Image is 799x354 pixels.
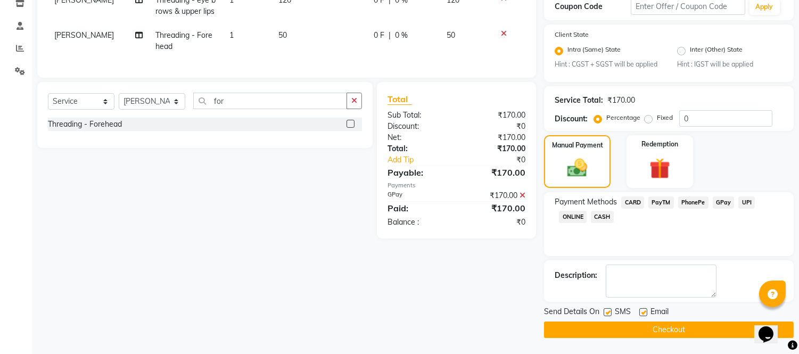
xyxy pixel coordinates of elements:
[457,166,534,179] div: ₹170.00
[193,93,347,109] input: Search or Scan
[469,154,534,166] div: ₹0
[567,45,621,57] label: Intra (Same) State
[561,157,593,179] img: _cash.svg
[606,113,640,122] label: Percentage
[380,217,457,228] div: Balance :
[380,154,469,166] a: Add Tip
[650,306,669,319] span: Email
[457,143,534,154] div: ₹170.00
[615,306,631,319] span: SMS
[389,30,391,41] span: |
[447,30,456,40] span: 50
[643,155,677,182] img: _gift.svg
[555,30,589,39] label: Client State
[380,132,457,143] div: Net:
[648,196,674,209] span: PayTM
[555,270,597,281] div: Description:
[380,121,457,132] div: Discount:
[555,196,617,208] span: Payment Methods
[555,113,588,125] div: Discount:
[555,95,603,106] div: Service Total:
[555,1,631,12] div: Coupon Code
[713,196,735,209] span: GPay
[457,202,534,215] div: ₹170.00
[457,121,534,132] div: ₹0
[457,132,534,143] div: ₹170.00
[641,139,678,149] label: Redemption
[278,30,287,40] span: 50
[388,94,412,105] span: Total
[607,95,635,106] div: ₹170.00
[48,119,122,130] div: Threading - Forehead
[738,196,755,209] span: UPI
[395,30,408,41] span: 0 %
[374,30,384,41] span: 0 F
[54,30,114,40] span: [PERSON_NAME]
[591,211,614,223] span: CASH
[388,181,525,190] div: Payments
[457,217,534,228] div: ₹0
[544,322,794,338] button: Checkout
[555,60,661,69] small: Hint : CGST + SGST will be applied
[677,60,783,69] small: Hint : IGST will be applied
[559,211,587,223] span: ONLINE
[690,45,743,57] label: Inter (Other) State
[657,113,673,122] label: Fixed
[380,166,457,179] div: Payable:
[621,196,644,209] span: CARD
[678,196,709,209] span: PhonePe
[380,110,457,121] div: Sub Total:
[380,202,457,215] div: Paid:
[380,190,457,201] div: GPay
[457,110,534,121] div: ₹170.00
[156,30,213,51] span: Threading - Forehead
[544,306,599,319] span: Send Details On
[552,141,603,150] label: Manual Payment
[754,311,788,343] iframe: chat widget
[380,143,457,154] div: Total:
[229,30,234,40] span: 1
[457,190,534,201] div: ₹170.00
